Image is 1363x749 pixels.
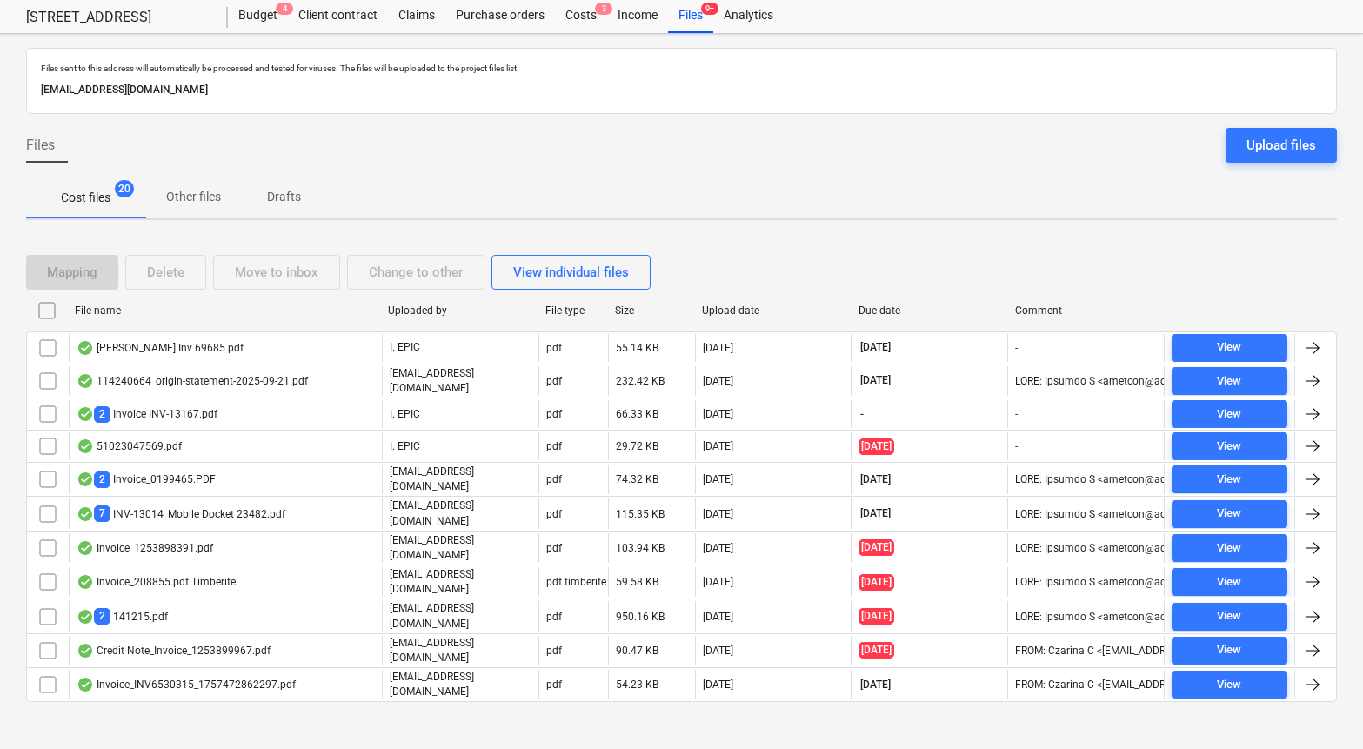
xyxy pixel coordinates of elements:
button: View [1172,534,1287,562]
p: [EMAIL_ADDRESS][DOMAIN_NAME] [390,465,531,494]
div: OCR finished [77,507,94,521]
div: Uploaded by [388,304,531,317]
button: View [1172,334,1287,362]
span: [DATE] [859,574,894,591]
div: [STREET_ADDRESS] [26,9,207,27]
p: Drafts [263,188,304,206]
p: [EMAIL_ADDRESS][DOMAIN_NAME] [390,636,531,665]
span: 20 [115,180,134,197]
div: INV-13014_Mobile Docket 23482.pdf [77,505,285,522]
div: 90.47 KB [616,645,658,657]
div: - [1015,440,1018,452]
div: View [1217,675,1241,695]
div: 103.94 KB [616,542,665,554]
div: Invoice_208855.pdf Timberite [77,575,236,589]
div: Due date [859,304,1001,317]
button: View [1172,432,1287,460]
button: View [1172,637,1287,665]
button: View individual files [491,255,651,290]
div: OCR finished [77,644,94,658]
div: 232.42 KB [616,375,665,387]
span: Files [26,135,55,156]
div: Invoice_0199465.PDF [77,471,216,488]
button: View [1172,671,1287,699]
span: [DATE] [859,472,892,487]
div: View [1217,538,1241,558]
button: View [1172,367,1287,395]
p: [EMAIL_ADDRESS][DOMAIN_NAME] [390,601,531,631]
div: Upload date [702,304,845,317]
div: OCR finished [77,541,94,555]
span: [DATE] [859,506,892,521]
div: pdf [546,408,562,420]
button: View [1172,500,1287,528]
div: pdf timberite [546,576,606,588]
div: 54.23 KB [616,679,658,691]
div: Invoice INV-13167.pdf [77,406,217,423]
div: File type [545,304,601,317]
div: OCR finished [77,341,94,355]
div: 59.58 KB [616,576,658,588]
div: OCR finished [77,678,94,692]
div: View [1217,504,1241,524]
div: 141215.pdf [77,608,168,625]
div: Invoice_INV6530315_1757472862297.pdf [77,678,296,692]
div: 115.35 KB [616,508,665,520]
div: [DATE] [703,473,733,485]
div: OCR finished [77,575,94,589]
p: I. EPIC [390,340,420,355]
div: View individual files [513,261,629,284]
div: 51023047569.pdf [77,439,182,453]
div: View [1217,640,1241,660]
div: [DATE] [703,375,733,387]
span: - [859,407,865,422]
div: 66.33 KB [616,408,658,420]
span: 2 [94,406,110,423]
div: [DATE] [703,542,733,554]
div: View [1217,572,1241,592]
div: pdf [546,645,562,657]
p: I. EPIC [390,407,420,422]
p: Other files [166,188,221,206]
div: 29.72 KB [616,440,658,452]
button: View [1172,465,1287,493]
div: Size [615,304,688,317]
div: OCR finished [77,407,94,421]
p: [EMAIL_ADDRESS][DOMAIN_NAME] [41,81,1322,99]
button: View [1172,400,1287,428]
div: - [1015,408,1018,420]
div: Credit Note_Invoice_1253899967.pdf [77,644,271,658]
div: pdf [546,508,562,520]
span: 7 [94,505,110,522]
div: [DATE] [703,408,733,420]
div: [DATE] [703,508,733,520]
div: 114240664_origin-statement-2025-09-21.pdf [77,374,308,388]
div: pdf [546,375,562,387]
div: pdf [546,679,562,691]
button: View [1172,603,1287,631]
p: I. EPIC [390,439,420,454]
div: OCR finished [77,439,94,453]
div: View [1217,405,1241,425]
p: [EMAIL_ADDRESS][DOMAIN_NAME] [390,567,531,597]
div: View [1217,437,1241,457]
span: [DATE] [859,373,892,388]
div: View [1217,470,1241,490]
span: 9+ [701,3,718,15]
p: [EMAIL_ADDRESS][DOMAIN_NAME] [390,366,531,396]
div: [DATE] [703,611,733,623]
div: pdf [546,473,562,485]
span: [DATE] [859,642,894,659]
div: [DATE] [703,645,733,657]
div: OCR finished [77,374,94,388]
div: [DATE] [703,679,733,691]
span: [DATE] [859,539,894,556]
div: [DATE] [703,576,733,588]
p: [EMAIL_ADDRESS][DOMAIN_NAME] [390,670,531,699]
div: View [1217,338,1241,358]
div: pdf [546,440,562,452]
span: 4 [276,3,293,15]
div: Invoice_1253898391.pdf [77,541,213,555]
div: pdf [546,342,562,354]
button: View [1172,568,1287,596]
